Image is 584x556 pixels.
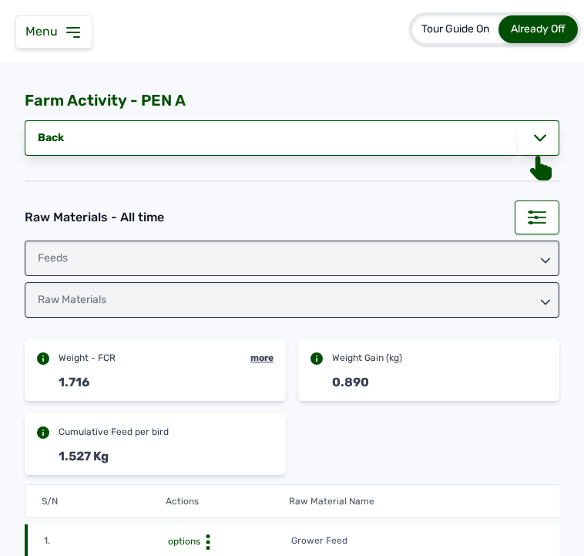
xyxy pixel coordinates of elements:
[59,352,116,364] div: Weight - FCR
[421,22,489,35] span: Tour Guide On
[59,373,89,392] div: 1.716
[25,120,519,156] a: Back
[511,22,566,35] span: Already Off
[25,282,559,318] div: Raw Materials
[25,208,164,227] div: Raw Materials - All time
[332,352,402,364] div: Weight Gain (kg)
[25,89,186,111] p: Farm Activity - PEN A
[41,494,165,508] th: S/N
[25,241,559,276] div: feeds
[25,24,82,39] a: Menu
[25,24,64,39] span: Menu
[250,352,274,364] div: more
[43,534,167,551] td: 1.
[165,494,289,508] th: Actions
[59,447,109,466] div: 1.527 Kg
[59,426,169,438] div: Cumulative Feed per bird
[168,536,200,547] span: options
[332,373,369,392] div: 0.890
